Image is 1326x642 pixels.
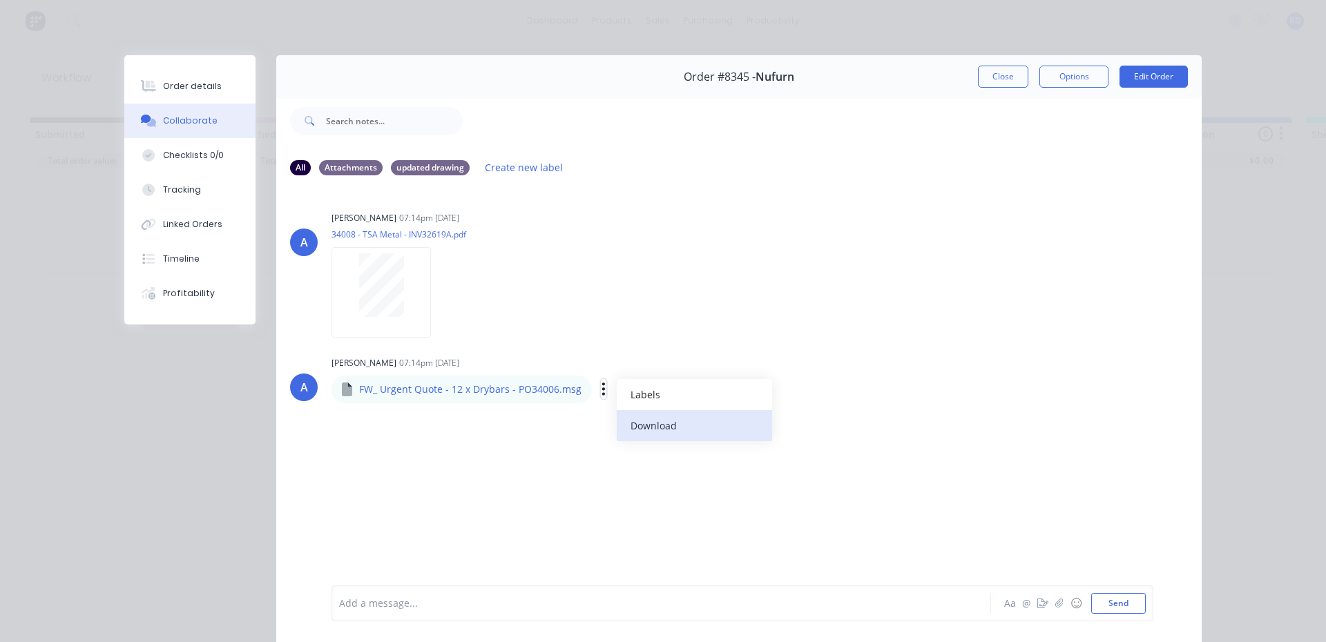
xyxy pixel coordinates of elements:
div: Profitability [163,287,215,300]
button: Collaborate [124,104,256,138]
div: updated drawing [391,160,470,175]
button: Tracking [124,173,256,207]
span: Nufurn [756,70,794,84]
div: Timeline [163,253,200,265]
button: Edit Order [1120,66,1188,88]
button: Linked Orders [124,207,256,242]
button: Checklists 0/0 [124,138,256,173]
button: Send [1091,593,1146,614]
p: 34008 - TSA Metal - INV32619A.pdf [331,228,466,240]
div: Order details [163,80,222,93]
button: Labels [617,379,772,410]
div: [PERSON_NAME] [331,212,396,224]
div: [PERSON_NAME] [331,357,396,369]
div: 07:14pm [DATE] [399,212,459,224]
button: Close [978,66,1028,88]
button: Aa [1001,595,1018,612]
div: Attachments [319,160,383,175]
div: Tracking [163,184,201,196]
div: Checklists 0/0 [163,149,224,162]
button: Options [1039,66,1108,88]
button: ☺ [1068,595,1084,612]
input: Search notes... [326,107,463,135]
button: Order details [124,69,256,104]
div: 07:14pm [DATE] [399,357,459,369]
div: A [300,379,308,396]
div: All [290,160,311,175]
div: Collaborate [163,115,218,127]
button: Create new label [478,158,570,177]
div: Linked Orders [163,218,222,231]
p: FW_ Urgent Quote - 12 x Drybars - PO34006.msg [359,382,582,396]
div: A [300,234,308,251]
button: Download [617,410,772,441]
button: @ [1018,595,1035,612]
span: Order #8345 - [684,70,756,84]
button: Profitability [124,276,256,311]
button: Timeline [124,242,256,276]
